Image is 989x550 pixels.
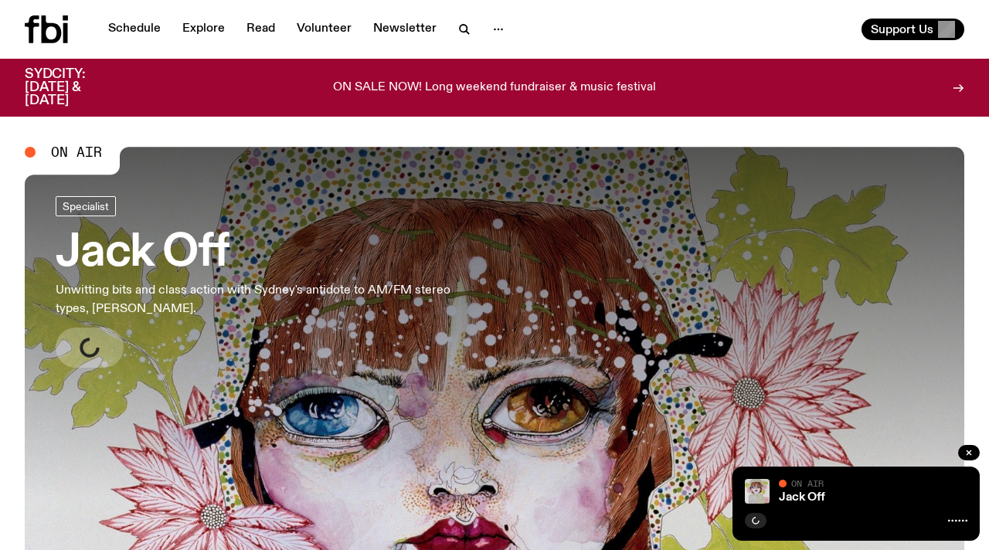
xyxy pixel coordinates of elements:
[862,19,964,40] button: Support Us
[287,19,361,40] a: Volunteer
[63,200,109,212] span: Specialist
[51,145,102,159] span: On Air
[745,479,770,504] img: a dotty lady cuddling her cat amongst flowers
[237,19,284,40] a: Read
[56,281,451,318] p: Unwitting bits and class action with Sydney's antidote to AM/FM stereo types, [PERSON_NAME].
[99,19,170,40] a: Schedule
[333,81,656,95] p: ON SALE NOW! Long weekend fundraiser & music festival
[56,196,116,216] a: Specialist
[56,196,451,368] a: Jack OffUnwitting bits and class action with Sydney's antidote to AM/FM stereo types, [PERSON_NAME].
[56,232,451,275] h3: Jack Off
[364,19,446,40] a: Newsletter
[779,491,825,504] a: Jack Off
[791,478,824,488] span: On Air
[25,68,124,107] h3: SYDCITY: [DATE] & [DATE]
[173,19,234,40] a: Explore
[871,22,933,36] span: Support Us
